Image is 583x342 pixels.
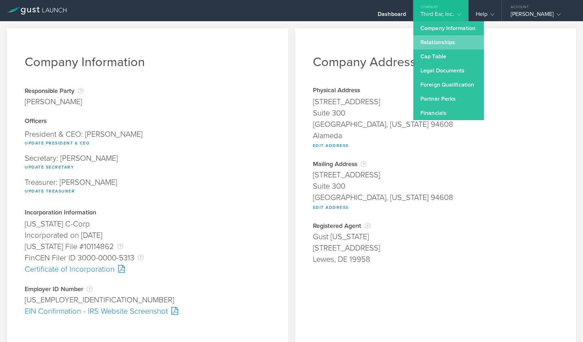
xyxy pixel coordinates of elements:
div: [STREET_ADDRESS] [313,169,559,181]
div: EIN Confirmation - IRS Website Screenshot [25,306,271,317]
div: [US_EMPLOYER_IDENTIFICATION_NUMBER] [25,294,271,306]
div: Officers [25,118,271,125]
div: Treasurer: [PERSON_NAME] [25,175,271,199]
div: Help [476,11,494,21]
div: [US_STATE] C-Corp [25,218,271,230]
div: Suite 300 [313,107,559,119]
button: Update President & CEO [25,139,90,147]
h1: Company Information [25,54,271,70]
div: President & CEO: [PERSON_NAME] [25,127,271,151]
div: Suite 300 [313,181,559,192]
button: Update Treasurer [25,187,75,195]
div: Incorporation Information [25,210,271,217]
div: [US_STATE] File #10114862 [25,241,271,252]
div: [PERSON_NAME] [25,96,84,107]
div: [STREET_ADDRESS] [313,96,559,107]
div: Certificate of Incorporation [25,264,271,275]
div: Responsible Party [25,87,84,94]
button: Edit Address [313,141,349,150]
div: Alameda [313,130,559,141]
div: Physical Address [313,87,559,94]
div: Registered Agent [313,222,559,229]
div: Dashboard [378,11,406,21]
div: Lewes, DE 19958 [313,254,559,265]
button: Update Secretary [25,163,74,171]
div: Mailing Address [313,160,559,167]
div: [GEOGRAPHIC_DATA], [US_STATE] 94608 [313,192,559,203]
div: [STREET_ADDRESS] [313,242,559,254]
div: Incorporated on [DATE] [25,230,271,241]
div: Secretary: [PERSON_NAME] [25,151,271,175]
div: [GEOGRAPHIC_DATA], [US_STATE] 94608 [313,119,559,130]
div: FinCEN Filer ID 3000-0000-5313 [25,252,271,264]
div: Third Ear, Inc. [420,11,461,21]
div: Employer ID Number [25,285,271,293]
h1: Company Address [313,54,559,70]
button: Edit Address [313,203,349,212]
iframe: Chat Widget [548,308,583,342]
div: [PERSON_NAME] [511,11,571,21]
div: Gust [US_STATE] [313,231,559,242]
